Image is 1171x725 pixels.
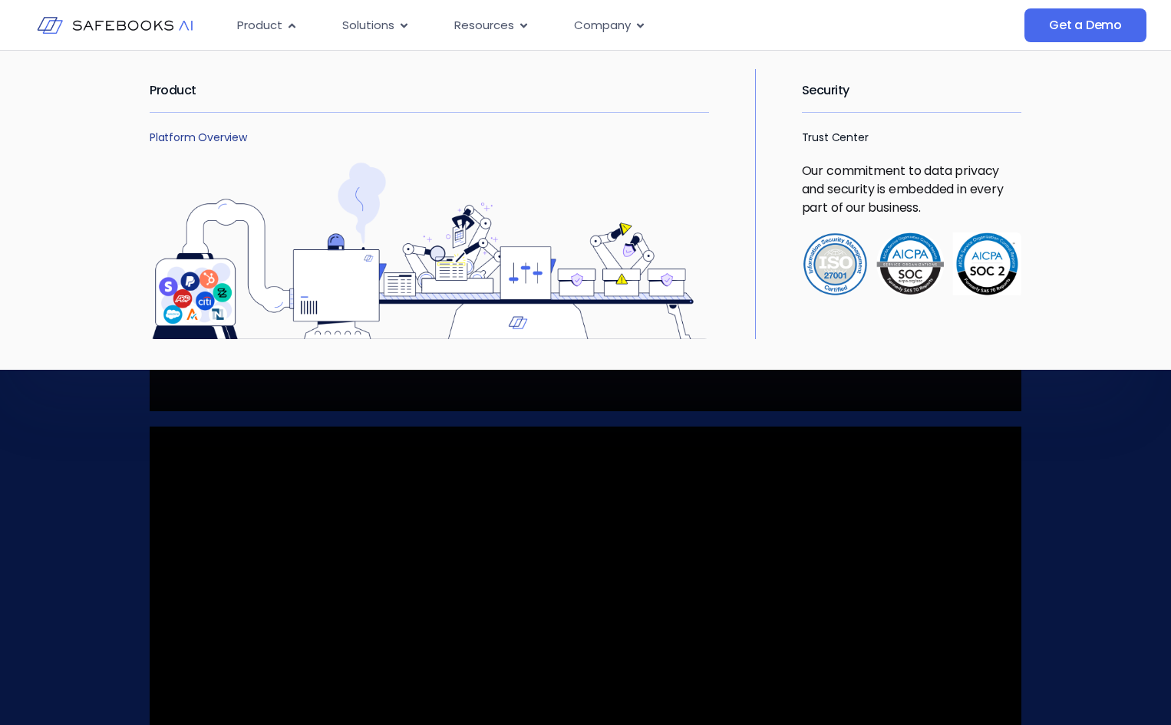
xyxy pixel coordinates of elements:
[225,11,891,41] nav: Menu
[342,17,394,35] span: Solutions
[150,69,709,112] h2: Product
[802,130,869,145] a: Trust Center
[1024,8,1146,42] a: Get a Demo
[802,69,1021,112] h2: Security
[574,17,631,35] span: Company
[237,17,282,35] span: Product
[150,130,247,145] a: Platform Overview
[802,162,1021,217] p: Our commitment to data privacy and security is embedded in every part of our business.
[454,17,514,35] span: Resources
[1049,18,1122,33] span: Get a Demo
[225,11,891,41] div: Menu Toggle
